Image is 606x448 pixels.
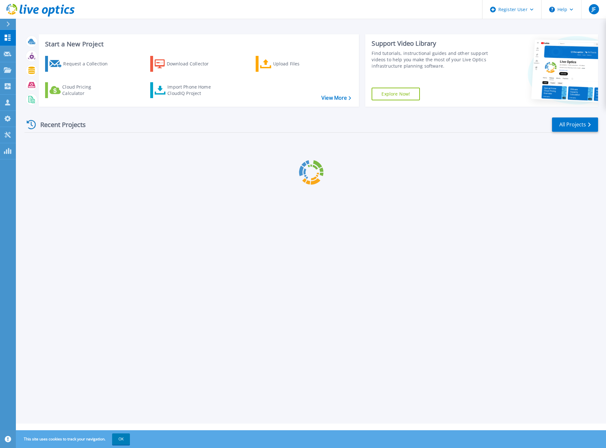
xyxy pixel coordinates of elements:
[273,57,324,70] div: Upload Files
[45,56,116,72] a: Request a Collection
[112,433,130,445] button: OK
[372,50,490,69] div: Find tutorials, instructional guides and other support videos to help you make the most of your L...
[150,56,221,72] a: Download Collector
[24,117,94,132] div: Recent Projects
[167,84,217,97] div: Import Phone Home CloudIQ Project
[45,82,116,98] a: Cloud Pricing Calculator
[256,56,327,72] a: Upload Files
[372,88,420,100] a: Explore Now!
[372,39,490,48] div: Support Video Library
[321,95,351,101] a: View More
[63,57,114,70] div: Request a Collection
[592,7,596,12] span: JF
[167,57,218,70] div: Download Collector
[17,433,130,445] span: This site uses cookies to track your navigation.
[45,41,351,48] h3: Start a New Project
[62,84,113,97] div: Cloud Pricing Calculator
[552,117,598,132] a: All Projects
